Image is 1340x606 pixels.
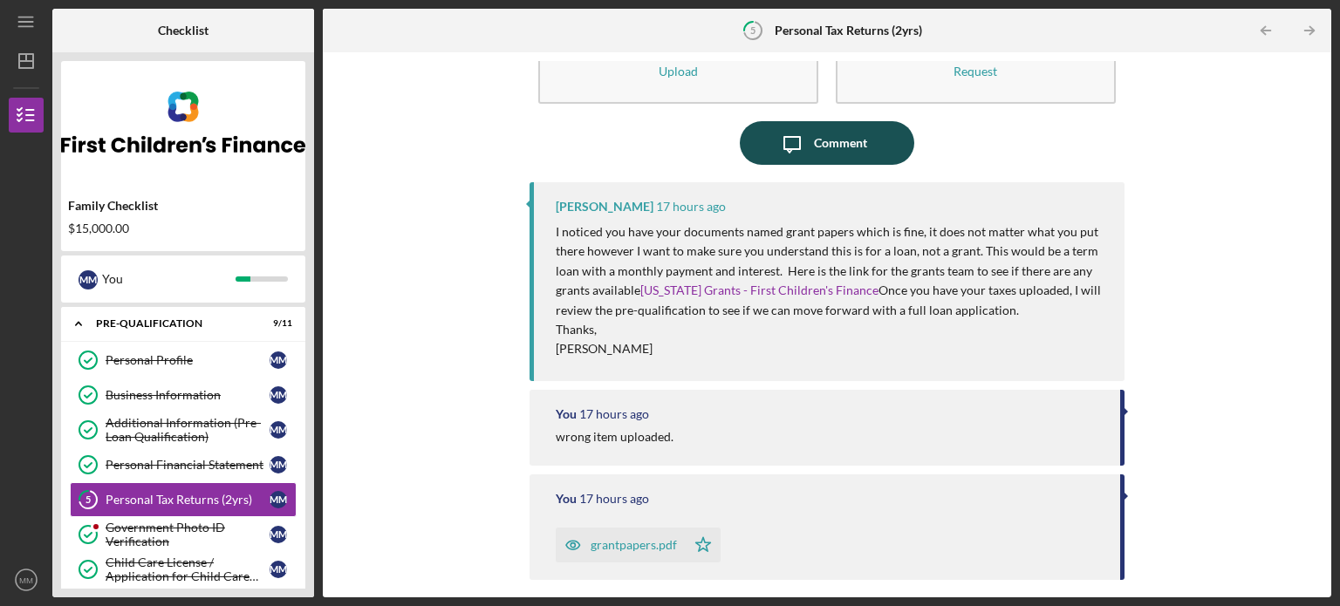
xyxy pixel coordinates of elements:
div: M M [270,351,287,369]
button: MM [9,562,44,597]
img: Product logo [61,70,305,174]
time: 2025-09-23 21:53 [579,407,649,421]
p: Thanks, [556,320,1107,339]
a: Government Photo ID VerificationMM [70,517,297,552]
time: 2025-09-23 22:20 [656,200,726,214]
div: Upload [659,65,698,78]
div: M M [270,386,287,404]
a: [US_STATE] Grants - First Children's Finance [640,283,879,297]
a: Personal Financial StatementMM [70,447,297,482]
b: Personal Tax Returns (2yrs) [775,24,922,37]
div: M M [270,421,287,439]
div: M M [270,561,287,578]
div: [PERSON_NAME] [556,200,653,214]
text: MM [19,575,33,585]
div: Child Care License / Application for Child Care License [106,555,270,583]
div: wrong item uploaded. [556,430,673,444]
div: Pre-Qualification [96,318,249,329]
button: Comment [740,121,914,165]
div: Personal Profile [106,353,270,367]
div: M M [270,491,287,508]
a: Additional Information (Pre-Loan Qualification)MM [70,412,297,447]
div: Government Photo ID Verification [106,521,270,548]
div: 9 / 11 [261,318,292,329]
div: M M [270,456,287,473]
div: You [556,492,577,506]
div: You [102,264,236,294]
button: grantpapers.pdf [556,528,721,562]
tspan: 5 [85,494,91,506]
tspan: 5 [750,24,755,36]
p: I noticed you have your documents named grant papers which is fine, it does not matter what you p... [556,222,1107,320]
div: Business Information [106,388,270,402]
a: Personal ProfileMM [70,343,297,378]
div: Comment [814,121,867,165]
div: grantpapers.pdf [591,538,677,552]
div: Personal Tax Returns (2yrs) [106,493,270,507]
div: You [556,407,577,421]
div: M M [270,526,287,543]
time: 2025-09-23 21:53 [579,492,649,506]
div: M M [79,270,98,289]
a: Business InformationMM [70,378,297,412]
p: [PERSON_NAME] [556,339,1107,358]
div: Request [954,65,997,78]
div: $15,000.00 [68,221,298,235]
div: Family Checklist [68,199,298,213]
a: Child Care License / Application for Child Care LicenseMM [70,552,297,587]
a: 5Personal Tax Returns (2yrs)MM [70,482,297,517]
div: Additional Information (Pre-Loan Qualification) [106,416,270,444]
b: Checklist [158,24,209,37]
div: Personal Financial Statement [106,458,270,472]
